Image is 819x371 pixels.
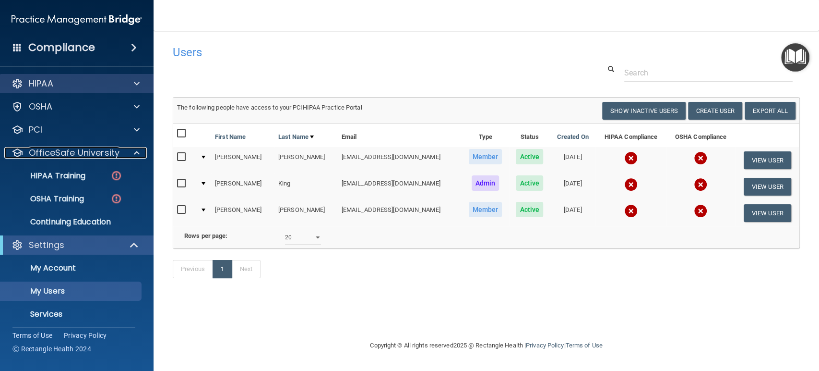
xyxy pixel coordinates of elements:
button: View User [744,151,791,169]
img: cross.ca9f0e7f.svg [624,151,638,165]
td: [DATE] [550,173,595,200]
img: cross.ca9f0e7f.svg [624,204,638,218]
a: First Name [215,131,246,143]
a: Last Name [278,131,314,143]
span: Member [469,202,502,217]
p: OSHA [29,101,53,112]
p: PCI [29,124,42,136]
img: danger-circle.6113f641.png [110,170,122,182]
img: cross.ca9f0e7f.svg [694,204,707,218]
p: Continuing Education [6,217,137,227]
a: Settings [12,239,139,251]
td: [PERSON_NAME] [274,200,338,226]
p: HIPAA Training [6,171,85,181]
a: OfficeSafe University [12,147,140,159]
p: HIPAA [29,78,53,89]
div: Copyright © All rights reserved 2025 @ Rectangle Health | | [311,330,662,361]
span: Active [516,175,543,191]
img: cross.ca9f0e7f.svg [694,151,707,165]
p: My Account [6,263,137,273]
th: OSHA Compliance [666,124,736,147]
span: Active [516,202,543,217]
td: [EMAIL_ADDRESS][DOMAIN_NAME] [338,200,462,226]
h4: Users [173,46,533,59]
th: HIPAA Compliance [595,124,666,147]
td: [PERSON_NAME] [211,173,274,200]
a: Terms of Use [565,342,602,349]
td: [DATE] [550,147,595,173]
b: Rows per page: [184,232,227,239]
th: Status [509,124,549,147]
p: Settings [29,239,64,251]
a: OSHA [12,101,140,112]
span: Member [469,149,502,164]
a: Privacy Policy [64,331,107,340]
button: Show Inactive Users [602,102,686,120]
img: cross.ca9f0e7f.svg [694,178,707,191]
td: [PERSON_NAME] [211,147,274,173]
p: My Users [6,286,137,296]
img: cross.ca9f0e7f.svg [624,178,638,191]
p: OfficeSafe University [29,147,119,159]
a: Previous [173,260,213,278]
th: Email [338,124,462,147]
span: Ⓒ Rectangle Health 2024 [12,344,91,354]
td: [EMAIL_ADDRESS][DOMAIN_NAME] [338,147,462,173]
button: Create User [688,102,742,120]
td: [PERSON_NAME] [274,147,338,173]
button: Open Resource Center [781,43,809,72]
span: Active [516,149,543,164]
h4: Compliance [28,41,95,54]
p: Services [6,309,137,319]
a: Next [232,260,261,278]
td: [EMAIL_ADDRESS][DOMAIN_NAME] [338,173,462,200]
input: Search [624,64,793,82]
a: Created On [557,131,589,143]
a: 1 [213,260,232,278]
span: The following people have access to your PCIHIPAA Practice Portal [177,104,362,111]
td: [PERSON_NAME] [211,200,274,226]
p: OSHA Training [6,194,84,204]
a: Terms of Use [12,331,52,340]
button: View User [744,204,791,222]
span: Admin [472,175,499,191]
button: View User [744,178,791,196]
a: HIPAA [12,78,140,89]
td: [DATE] [550,200,595,226]
a: Export All [745,102,795,120]
td: King [274,173,338,200]
a: Privacy Policy [526,342,564,349]
a: PCI [12,124,140,136]
th: Type [462,124,510,147]
img: PMB logo [12,10,142,29]
img: danger-circle.6113f641.png [110,193,122,205]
